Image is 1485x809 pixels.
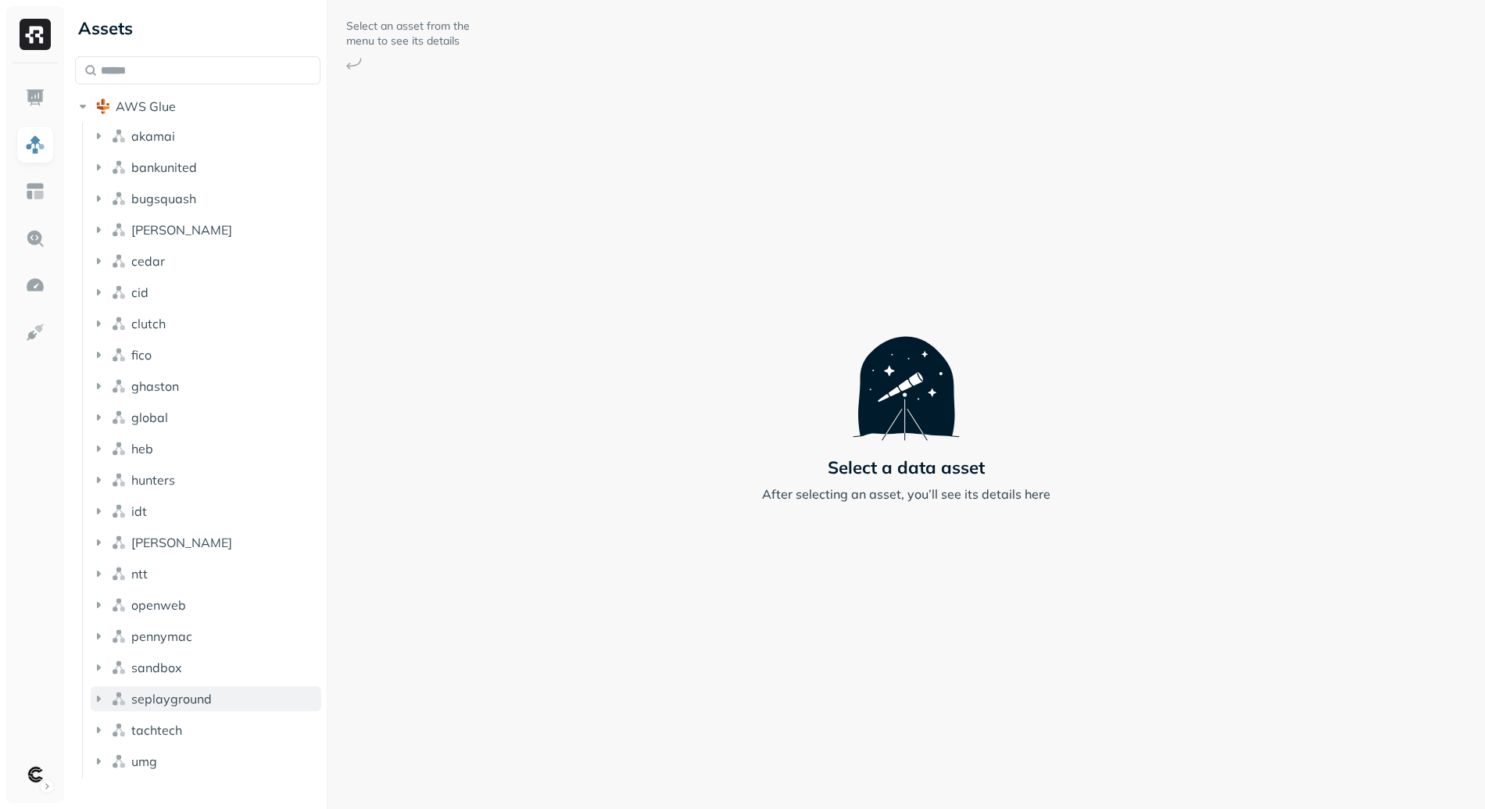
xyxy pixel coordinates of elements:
[131,691,212,707] span: seplayground
[111,597,127,613] img: namespace
[25,228,45,249] img: Query Explorer
[111,472,127,488] img: namespace
[91,123,321,149] button: akamai
[131,660,182,675] span: sandbox
[25,322,45,342] img: Integrations
[111,535,127,550] img: namespace
[111,128,127,144] img: namespace
[91,686,321,711] button: seplayground
[91,499,321,524] button: idt
[20,19,51,50] img: Ryft
[91,561,321,586] button: ntt
[111,410,127,425] img: namespace
[111,566,127,582] img: namespace
[91,749,321,774] button: umg
[91,655,321,680] button: sandbox
[131,722,182,738] span: tachtech
[131,441,153,456] span: heb
[131,628,192,644] span: pennymac
[131,597,186,613] span: openweb
[24,764,46,786] img: Clutch
[131,222,232,238] span: [PERSON_NAME]
[91,280,321,305] button: cid
[131,128,175,144] span: akamai
[131,191,196,206] span: bugsquash
[131,347,152,363] span: fico
[111,285,127,300] img: namespace
[131,535,232,550] span: [PERSON_NAME]
[111,628,127,644] img: namespace
[25,88,45,108] img: Dashboard
[111,253,127,269] img: namespace
[131,253,165,269] span: cedar
[828,456,985,478] p: Select a data asset
[75,94,320,119] button: AWS Glue
[91,311,321,336] button: clutch
[131,566,148,582] span: ntt
[91,155,321,180] button: bankunited
[111,722,127,738] img: namespace
[91,436,321,461] button: heb
[131,159,197,175] span: bankunited
[25,181,45,202] img: Asset Explorer
[111,159,127,175] img: namespace
[111,754,127,769] img: namespace
[111,503,127,519] img: namespace
[91,530,321,555] button: [PERSON_NAME]
[853,306,960,440] img: Telescope
[91,186,321,211] button: bugsquash
[111,316,127,331] img: namespace
[111,691,127,707] img: namespace
[111,378,127,394] img: namespace
[91,718,321,743] button: tachtech
[91,624,321,649] button: pennymac
[131,754,157,769] span: umg
[131,503,147,519] span: idt
[91,467,321,492] button: hunters
[762,485,1050,503] p: After selecting an asset, you’ll see its details here
[131,378,179,394] span: ghaston
[91,217,321,242] button: [PERSON_NAME]
[91,405,321,430] button: global
[95,98,111,114] img: root
[25,134,45,155] img: Assets
[111,191,127,206] img: namespace
[346,58,362,70] img: Arrow
[131,316,166,331] span: clutch
[346,19,471,48] p: Select an asset from the menu to see its details
[131,285,148,300] span: cid
[131,410,168,425] span: global
[91,592,321,617] button: openweb
[111,222,127,238] img: namespace
[25,275,45,295] img: Optimization
[111,660,127,675] img: namespace
[75,16,320,41] div: Assets
[91,342,321,367] button: fico
[91,374,321,399] button: ghaston
[131,472,175,488] span: hunters
[116,98,176,114] span: AWS Glue
[91,249,321,274] button: cedar
[111,441,127,456] img: namespace
[111,347,127,363] img: namespace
